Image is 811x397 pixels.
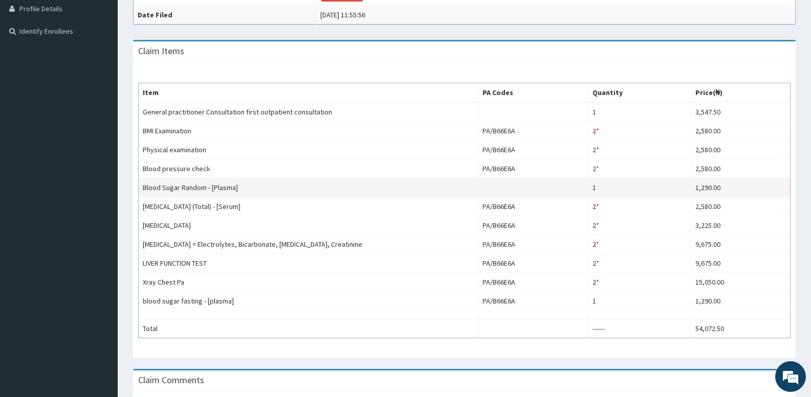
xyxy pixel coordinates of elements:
td: PA/B66E6A [478,197,588,216]
td: PA/B66E6A [478,292,588,311]
td: [MEDICAL_DATA] [139,216,478,235]
td: Total [139,319,478,338]
td: 1 [588,102,691,122]
td: PA/B66E6A [478,235,588,254]
td: Physical examination [139,141,478,159]
td: BMI Examination [139,122,478,141]
td: 1,290.00 [691,292,791,311]
h3: Claim Items [138,46,184,56]
td: 1,290.00 [691,178,791,197]
th: Price(₦) [691,83,791,103]
td: 54,072.50 [691,319,791,338]
td: PA/B66E6A [478,216,588,235]
td: PA/B66E6A [478,254,588,273]
td: 2,580.00 [691,159,791,178]
td: 9,675.00 [691,235,791,254]
th: PA Codes [478,83,588,103]
td: 2 [588,273,691,292]
td: 2,580.00 [691,122,791,141]
td: 2 [588,122,691,141]
td: 9,675.00 [691,254,791,273]
textarea: Type your message and hit 'Enter' [5,279,195,315]
td: PA/B66E6A [478,141,588,159]
td: PA/B66E6A [478,122,588,141]
td: 2 [588,197,691,216]
td: 2 [588,159,691,178]
td: LIVER FUNCTION TEST [139,254,478,273]
div: Minimize live chat window [168,5,192,30]
td: 2 [588,141,691,159]
div: [DATE] 11:55:56 [320,10,365,20]
td: 15,050.00 [691,273,791,292]
td: 2 [588,254,691,273]
td: blood sugar fasting - [plasma] [139,292,478,311]
td: 2 [588,235,691,254]
th: Quantity [588,83,691,103]
td: General practitioner Consultation first outpatient consultation [139,102,478,122]
h3: Claim Comments [138,376,204,385]
td: PA/B66E6A [478,159,588,178]
td: 1 [588,292,691,311]
td: ------ [588,319,691,338]
div: Chat with us now [53,57,172,71]
td: [MEDICAL_DATA] = Electrolytes, Bicarbonate, [MEDICAL_DATA], Creatinine [139,235,478,254]
th: Item [139,83,478,103]
td: Blood Sugar Random - [Plasma] [139,178,478,197]
th: Date Filed [134,6,316,25]
td: 3,225.00 [691,216,791,235]
td: Xray Chest Pa [139,273,478,292]
td: 2,580.00 [691,197,791,216]
td: [MEDICAL_DATA] (Total) - [Serum] [139,197,478,216]
td: PA/B66E6A [478,273,588,292]
td: 1 [588,178,691,197]
td: 2 [588,216,691,235]
td: 2,580.00 [691,141,791,159]
span: We're online! [59,129,141,232]
img: d_794563401_company_1708531726252_794563401 [19,51,41,77]
td: Blood pressure check [139,159,478,178]
td: 3,547.50 [691,102,791,122]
